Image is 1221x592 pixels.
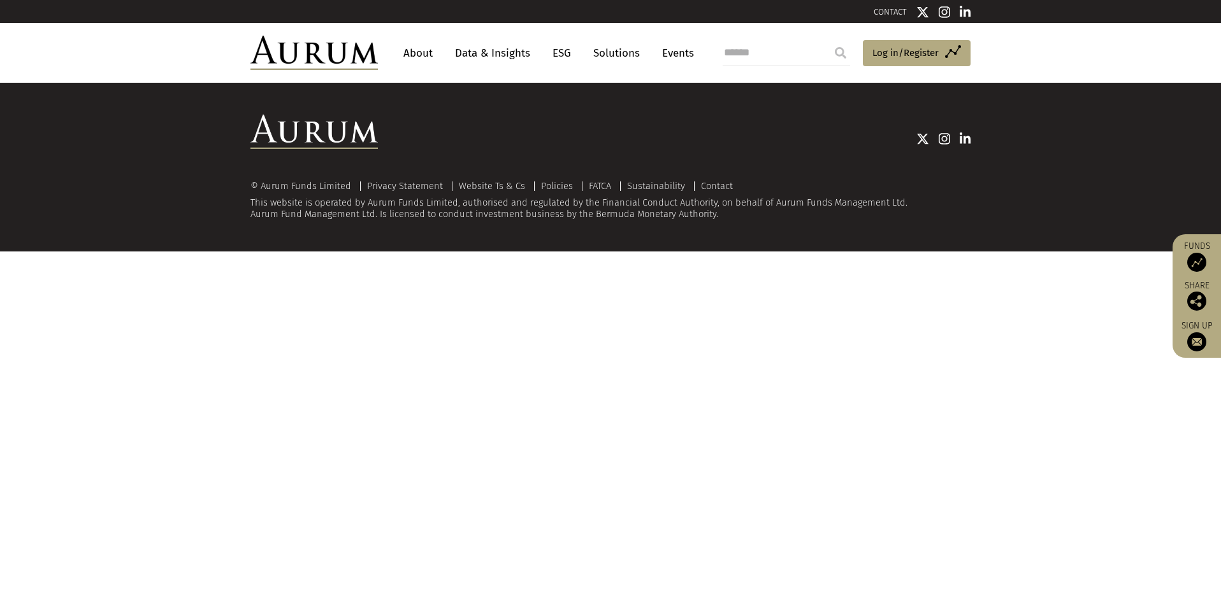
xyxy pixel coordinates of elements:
[874,7,907,17] a: CONTACT
[960,132,971,145] img: Linkedin icon
[367,180,443,192] a: Privacy Statement
[250,181,971,220] div: This website is operated by Aurum Funds Limited, authorised and regulated by the Financial Conduc...
[546,41,577,65] a: ESG
[589,180,611,192] a: FATCA
[459,180,525,192] a: Website Ts & Cs
[627,180,685,192] a: Sustainability
[701,180,733,192] a: Contact
[541,180,573,192] a: Policies
[250,36,378,70] img: Aurum
[250,115,378,149] img: Aurum Logo
[872,45,939,60] span: Log in/Register
[397,41,439,65] a: About
[1179,241,1215,272] a: Funds
[250,181,358,191] div: © Aurum Funds Limited
[960,6,971,18] img: Linkedin icon
[939,132,950,145] img: Instagram icon
[449,41,537,65] a: Data & Insights
[828,40,853,66] input: Submit
[587,41,646,65] a: Solutions
[656,41,694,65] a: Events
[916,132,929,145] img: Twitter icon
[863,40,971,67] a: Log in/Register
[939,6,950,18] img: Instagram icon
[916,6,929,18] img: Twitter icon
